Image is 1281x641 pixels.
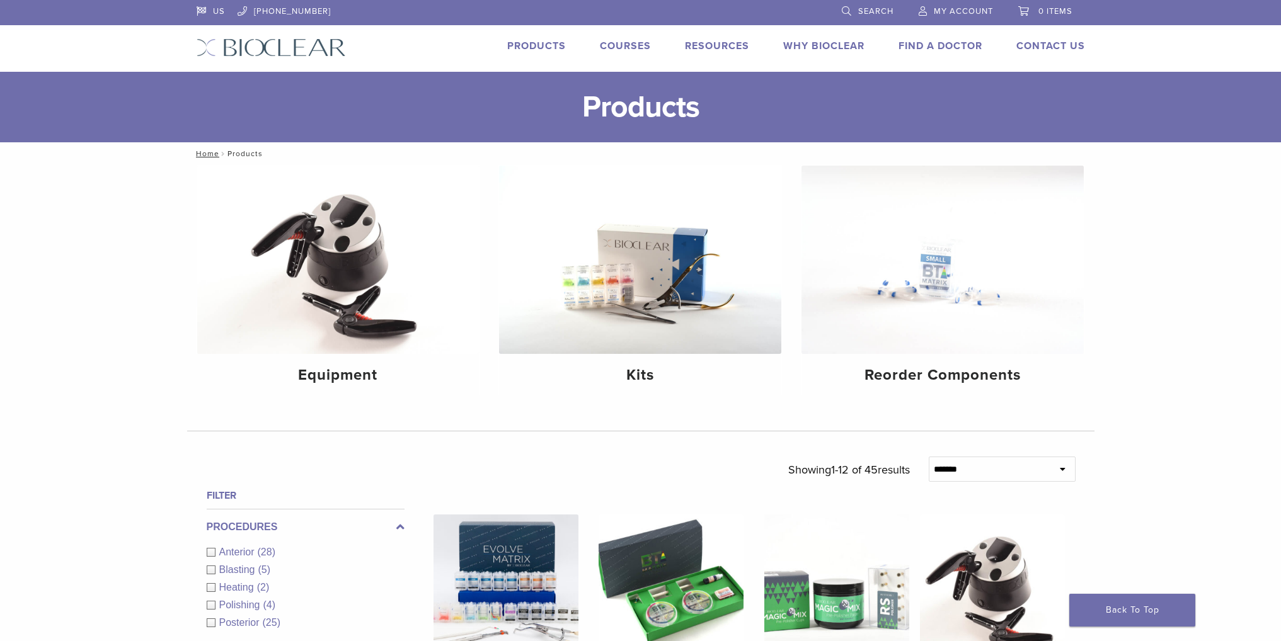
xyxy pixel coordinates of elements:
[219,150,227,157] span: /
[219,547,258,557] span: Anterior
[509,364,771,387] h4: Kits
[197,166,480,354] img: Equipment
[207,488,405,503] h4: Filter
[1016,40,1085,52] a: Contact Us
[219,582,257,593] span: Heating
[219,617,263,628] span: Posterior
[812,364,1074,387] h4: Reorder Components
[187,142,1094,165] nav: Products
[788,457,910,483] p: Showing results
[257,582,270,593] span: (2)
[219,599,263,610] span: Polishing
[207,519,405,535] label: Procedures
[934,6,993,16] span: My Account
[258,547,275,557] span: (28)
[507,40,566,52] a: Products
[783,40,865,52] a: Why Bioclear
[258,564,270,575] span: (5)
[1069,594,1195,627] a: Back To Top
[801,166,1084,395] a: Reorder Components
[192,149,219,158] a: Home
[858,6,893,16] span: Search
[600,40,651,52] a: Courses
[207,364,469,387] h4: Equipment
[219,564,258,575] span: Blasting
[263,599,275,610] span: (4)
[499,166,781,354] img: Kits
[685,40,749,52] a: Resources
[499,166,781,395] a: Kits
[1038,6,1072,16] span: 0 items
[197,166,480,395] a: Equipment
[899,40,982,52] a: Find A Doctor
[263,617,280,628] span: (25)
[197,38,346,57] img: Bioclear
[831,463,878,477] span: 1-12 of 45
[801,166,1084,354] img: Reorder Components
